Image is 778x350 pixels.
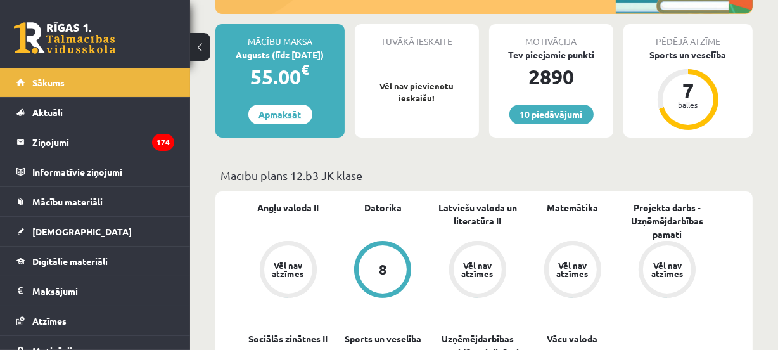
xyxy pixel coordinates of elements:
a: Informatīvie ziņojumi [16,157,174,186]
div: Sports un veselība [623,48,753,62]
div: Vēl nav atzīmes [460,261,495,278]
div: Augusts (līdz [DATE]) [215,48,345,62]
a: Maksājumi [16,276,174,306]
div: Tev pieejamie punkti [489,48,613,62]
a: Ziņojumi174 [16,127,174,157]
div: 7 [669,81,707,101]
span: Sākums [32,77,65,88]
span: Aktuāli [32,107,63,118]
div: 2890 [489,62,613,92]
a: Sports un veselība [345,332,421,346]
div: 55.00 [215,62,345,92]
a: Projekta darbs - Uzņēmējdarbības pamati [620,201,715,241]
a: 10 piedāvājumi [509,105,594,124]
div: Motivācija [489,24,613,48]
legend: Ziņojumi [32,127,174,157]
legend: Maksājumi [32,276,174,306]
a: Mācību materiāli [16,187,174,216]
a: Latviešu valoda un literatūra II [430,201,525,228]
a: Vēl nav atzīmes [430,241,525,301]
a: Vēl nav atzīmes [241,241,336,301]
a: Vēl nav atzīmes [525,241,620,301]
a: Atzīmes [16,306,174,335]
a: Angļu valoda II [257,201,319,214]
a: Aktuāli [16,98,174,127]
div: Vēl nav atzīmes [271,261,306,278]
div: Tuvākā ieskaite [355,24,479,48]
i: 174 [152,134,174,151]
a: Sociālās zinātnes II [248,332,328,346]
span: Digitālie materiāli [32,256,108,267]
div: Mācību maksa [215,24,345,48]
a: Sākums [16,68,174,97]
div: Vēl nav atzīmes [555,261,590,278]
span: [DEMOGRAPHIC_DATA] [32,226,132,237]
a: 8 [336,241,431,301]
span: Atzīmes [32,315,67,327]
div: balles [669,101,707,108]
a: Vēl nav atzīmes [620,241,715,301]
div: Pēdējā atzīme [623,24,753,48]
div: 8 [379,262,387,276]
a: [DEMOGRAPHIC_DATA] [16,217,174,246]
span: Mācību materiāli [32,196,103,207]
p: Vēl nav pievienotu ieskaišu! [361,80,473,105]
a: Digitālie materiāli [16,247,174,276]
span: € [302,60,310,79]
a: Vācu valoda [547,332,598,346]
a: Rīgas 1. Tālmācības vidusskola [14,22,115,54]
p: Mācību plāns 12.b3 JK klase [220,167,748,184]
legend: Informatīvie ziņojumi [32,157,174,186]
div: Vēl nav atzīmes [649,261,685,278]
a: Datorika [364,201,402,214]
a: Apmaksāt [248,105,312,124]
a: Matemātika [547,201,598,214]
a: Sports un veselība 7 balles [623,48,753,132]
